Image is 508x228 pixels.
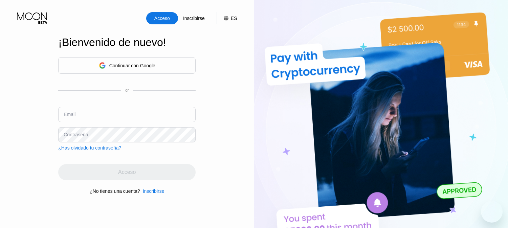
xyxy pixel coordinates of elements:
[231,16,237,21] div: ES
[178,12,210,24] div: Inscribirse
[58,145,121,151] div: ¿Has olvidado tu contraseña?
[481,201,503,223] iframe: Botón para iniciar la ventana de mensajería
[154,15,171,22] div: Acceso
[58,36,196,49] div: ¡Bienvenido de nuevo!
[146,12,178,24] div: Acceso
[90,188,140,194] div: ¿No tienes una cuenta?
[125,88,129,93] div: or
[64,132,88,137] div: Contraseña
[143,188,164,194] div: Inscribirse
[64,112,75,117] div: Email
[182,15,205,22] div: Inscribirse
[140,188,164,194] div: Inscribirse
[58,57,196,74] div: Continuar con Google
[109,63,155,68] div: Continuar con Google
[217,12,237,24] div: ES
